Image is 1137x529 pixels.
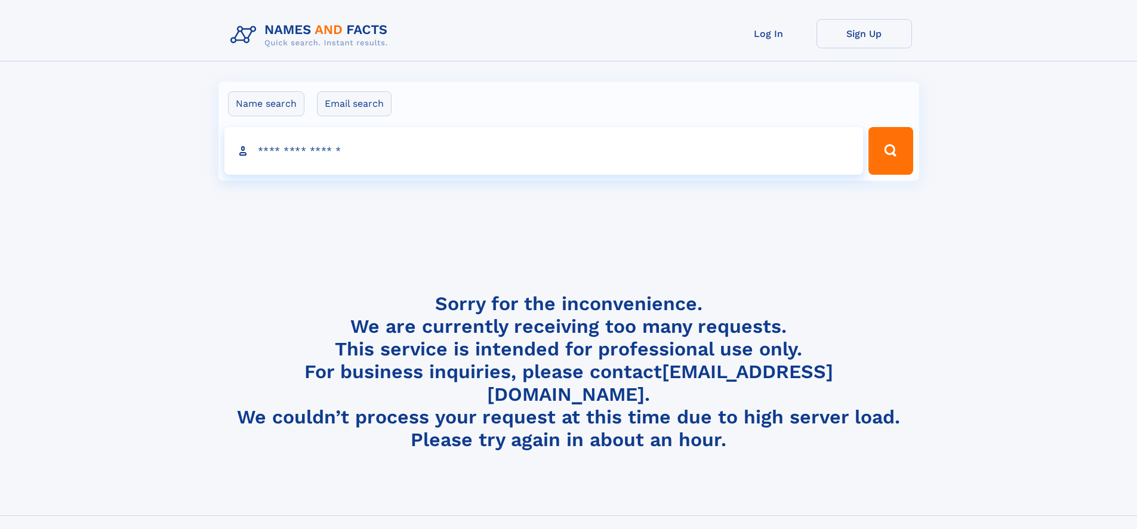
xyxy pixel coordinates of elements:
[721,19,816,48] a: Log In
[868,127,913,175] button: Search Button
[487,360,833,406] a: [EMAIL_ADDRESS][DOMAIN_NAME]
[226,292,912,451] h4: Sorry for the inconvenience. We are currently receiving too many requests. This service is intend...
[224,127,864,175] input: search input
[317,91,392,116] label: Email search
[226,19,398,51] img: Logo Names and Facts
[228,91,304,116] label: Name search
[816,19,912,48] a: Sign Up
